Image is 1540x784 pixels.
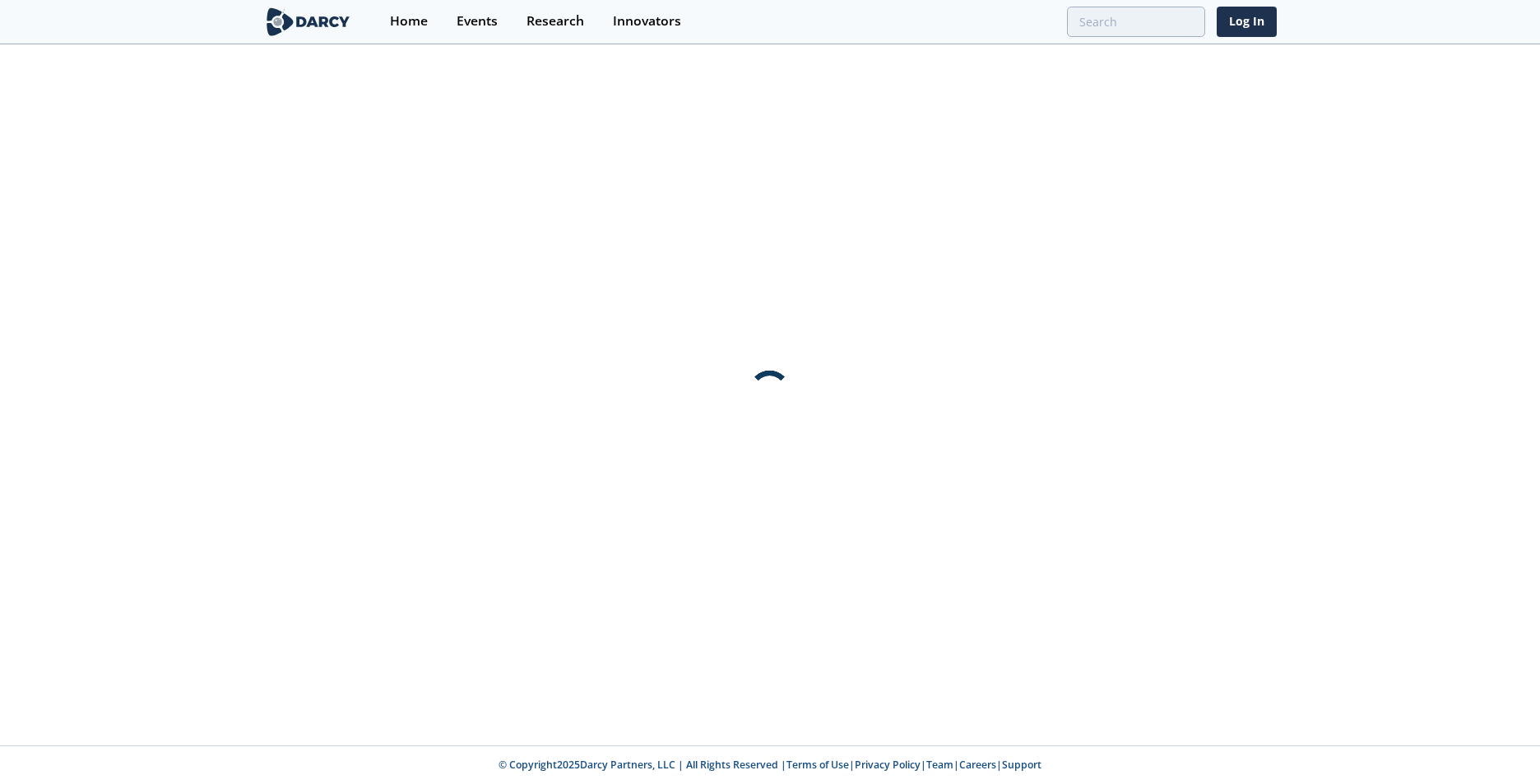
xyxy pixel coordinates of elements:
div: Events [457,15,498,28]
img: logo-wide.svg [263,7,353,36]
p: © Copyright 2025 Darcy Partners, LLC | All Rights Reserved | | | | | [161,758,1379,772]
div: Innovators [613,15,681,28]
a: Support [1002,758,1041,772]
input: Advanced Search [1067,7,1205,37]
a: Terms of Use [786,758,849,772]
a: Careers [959,758,996,772]
a: Log In [1217,7,1277,37]
div: Home [390,15,428,28]
a: Team [926,758,953,772]
a: Privacy Policy [855,758,921,772]
div: Research [526,15,584,28]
